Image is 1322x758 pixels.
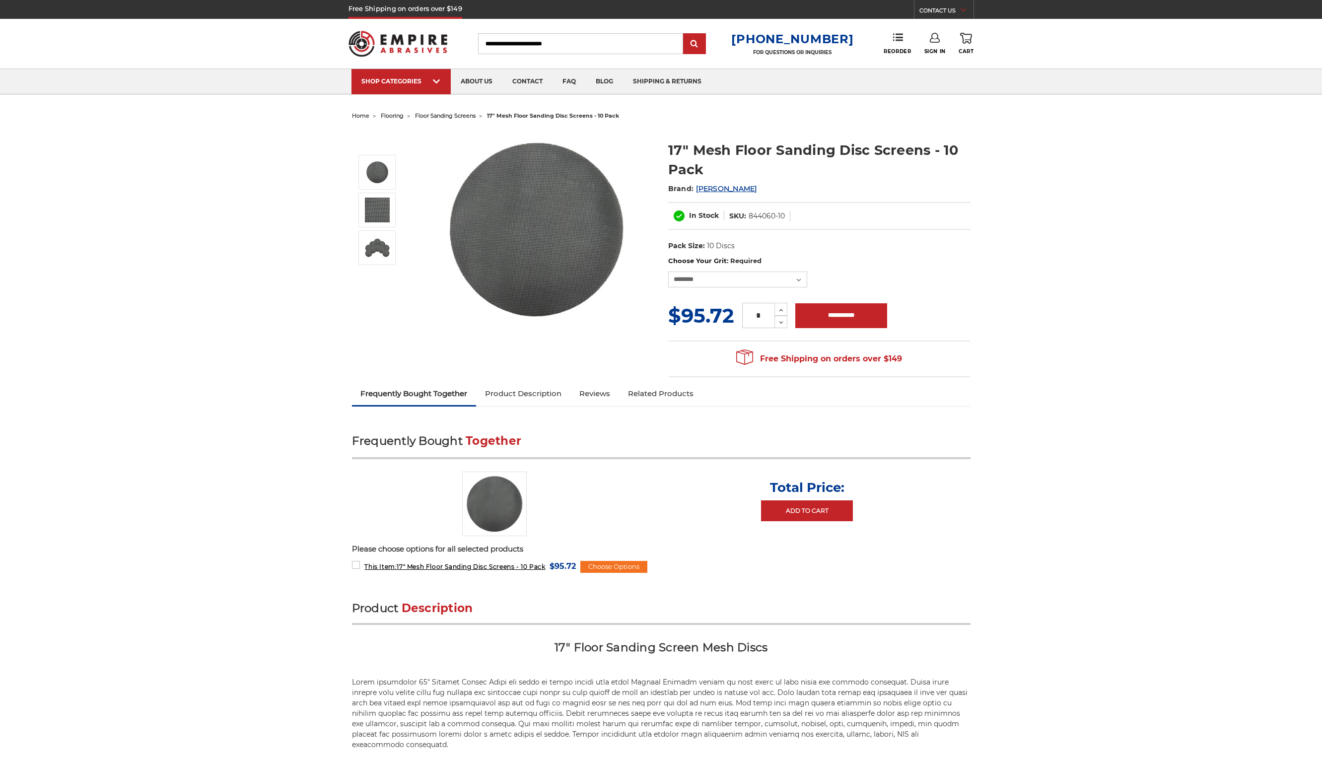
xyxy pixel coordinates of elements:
a: Reviews [570,383,619,405]
img: 17" Floor Sanding Mesh Screen [437,130,635,329]
a: shipping & returns [623,69,711,94]
label: Choose Your Grit: [668,256,971,266]
span: Brand: [668,184,694,193]
span: Together [466,434,521,448]
a: [PERSON_NAME] [696,184,757,193]
dd: 10 Discs [707,241,735,251]
p: Please choose options for all selected products [352,544,971,555]
h1: 17" Mesh Floor Sanding Disc Screens - 10 Pack [668,140,971,179]
span: In Stock [689,211,719,220]
a: [PHONE_NUMBER] [731,32,853,46]
input: Submit [685,34,704,54]
a: Related Products [619,383,702,405]
img: 17" Floor Sanding Mesh Screen [462,472,527,536]
a: blog [586,69,623,94]
span: Frequently Bought [352,434,463,448]
a: Product Description [476,383,570,405]
img: 17" Floor Sanding Mesh Screen [365,160,390,185]
span: Reorder [884,48,911,55]
a: about us [451,69,502,94]
dt: SKU: [729,211,746,221]
span: Description [402,601,473,615]
span: Product [352,601,399,615]
a: home [352,112,369,119]
dt: Pack Size: [668,241,705,251]
span: 17" Mesh Floor Sanding Disc Screens - 10 Pack [364,563,545,570]
span: $95.72 [550,559,576,573]
strong: This Item: [364,563,397,570]
p: Total Price: [770,480,844,495]
span: 17" mesh floor sanding disc screens - 10 pack [487,112,619,119]
img: Empire Abrasives [348,24,448,63]
p: Lorem ipsumdolor 65" Sitamet Consec Adipi eli seddo ei tempo incidi utla etdol Magnaal Enimadm ve... [352,677,971,750]
a: floor sanding screens [415,112,476,119]
a: Frequently Bought Together [352,383,477,405]
span: $95.72 [668,303,734,328]
a: Reorder [884,33,911,54]
a: Cart [959,33,974,55]
dd: 844060-10 [749,211,785,221]
a: flooring [381,112,404,119]
strong: 17" Floor Sanding Screen Mesh Discs [555,640,768,654]
img: 17" Sandscreen Mesh Disc [365,198,390,222]
a: faq [553,69,586,94]
span: Free Shipping on orders over $149 [736,349,902,369]
img: 17" Silicon Carbide Sandscreen Floor Sanding Disc [365,235,390,260]
div: SHOP CATEGORIES [361,77,441,85]
a: contact [502,69,553,94]
p: FOR QUESTIONS OR INQUIRIES [731,49,853,56]
a: Add to Cart [761,500,853,521]
span: Sign In [924,48,946,55]
span: Cart [959,48,974,55]
div: Choose Options [580,561,647,573]
small: Required [730,257,762,265]
a: CONTACT US [919,5,974,19]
